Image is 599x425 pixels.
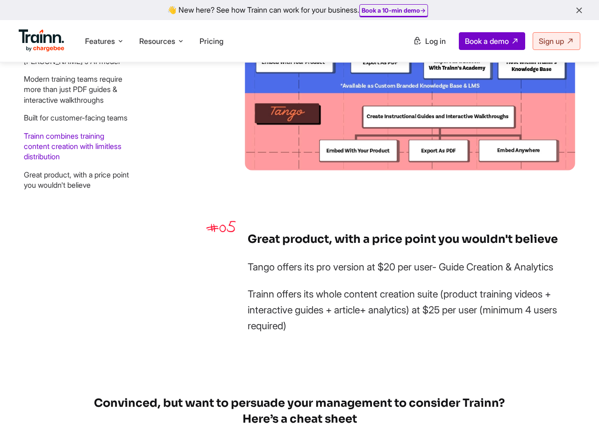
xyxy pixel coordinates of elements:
div: 👋 New here? See how Trainn can work for your business. [6,6,593,14]
li: Trainn combines training content creation with limitless distribution [24,131,131,162]
a: Book a 10-min demo→ [362,7,426,14]
iframe: Chat Widget [552,380,599,425]
a: Book a demo [459,32,525,50]
span: #05 [206,219,236,238]
b: Book a 10-min demo [362,7,420,14]
li: Great product, with a price point you wouldn't believe [24,170,131,191]
span: Features [85,36,115,46]
a: Pricing [200,36,223,46]
a: Sign up [533,32,580,50]
p: Trainn offers its whole content creation suite (product training videos + interactive guides + ar... [248,286,575,334]
span: Sign up [539,36,564,46]
a: Log in [407,33,451,50]
li: Modern training teams require more than just PDF guides & interactive walkthroughs [24,74,131,105]
h3: Great product, with a price point you wouldn't believe [248,230,575,248]
img: Trainn Logo [19,29,64,52]
img: Trainn | Best Tangoalternative [245,3,575,170]
li: Built for customer-facing teams [24,113,131,123]
span: Book a demo [465,36,509,46]
p: Tango offers its pro version at $20 per user- Guide Creation & Analytics [248,259,575,275]
span: Log in [425,36,446,46]
span: Resources [139,36,175,46]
